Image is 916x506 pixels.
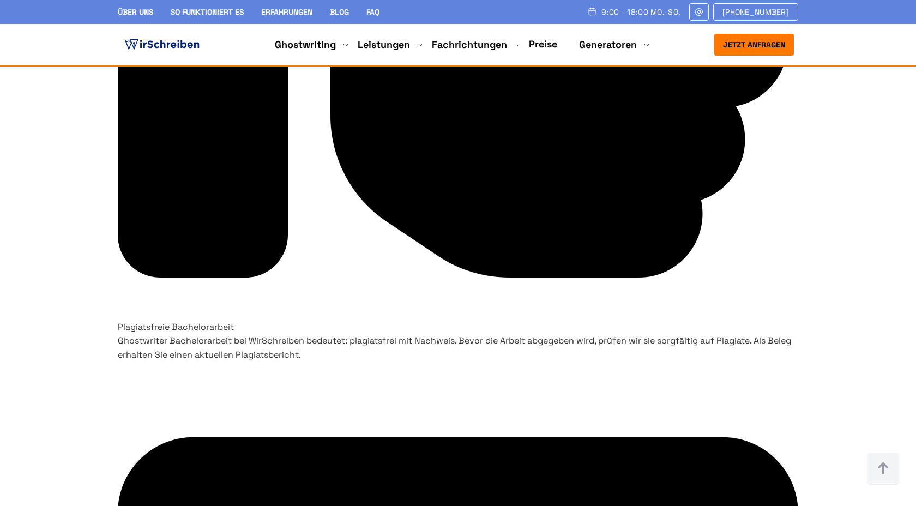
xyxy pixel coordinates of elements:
a: Leistungen [358,38,410,51]
a: Erfahrungen [261,7,312,17]
img: Email [694,8,704,16]
img: logo ghostwriter-österreich [122,37,202,53]
button: Jetzt anfragen [714,34,794,56]
img: button top [867,453,900,485]
p: Ghostwriter Bachelorarbeit bei WirSchreiben bedeutet: plagiatsfrei mit Nachweis. Bevor die Arbeit... [118,334,798,362]
a: Fachrichtungen [432,38,507,51]
a: [PHONE_NUMBER] [713,3,798,21]
a: So funktioniert es [171,7,244,17]
span: [PHONE_NUMBER] [722,8,789,16]
span: 9:00 - 18:00 Mo.-So. [601,8,680,16]
a: Preise [529,38,557,50]
a: Ghostwriting [275,38,336,51]
a: Generatoren [579,38,637,51]
a: Blog [330,7,349,17]
a: Über uns [118,7,153,17]
h3: Plagiatsfreie Bachelorarbeit [118,320,798,334]
a: FAQ [366,7,379,17]
img: Schedule [587,7,597,16]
